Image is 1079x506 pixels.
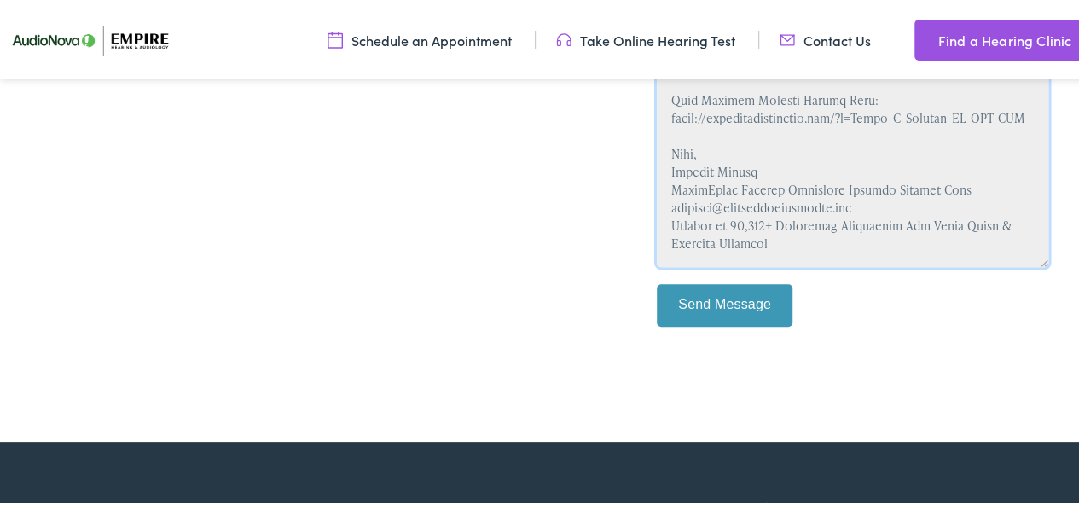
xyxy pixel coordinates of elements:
[657,282,793,324] input: Send Message
[328,28,512,47] a: Schedule an Appointment
[780,28,871,47] a: Contact Us
[556,28,735,47] a: Take Online Hearing Test
[328,28,343,47] img: utility icon
[914,27,930,48] img: utility icon
[780,28,795,47] img: utility icon
[556,28,571,47] img: utility icon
